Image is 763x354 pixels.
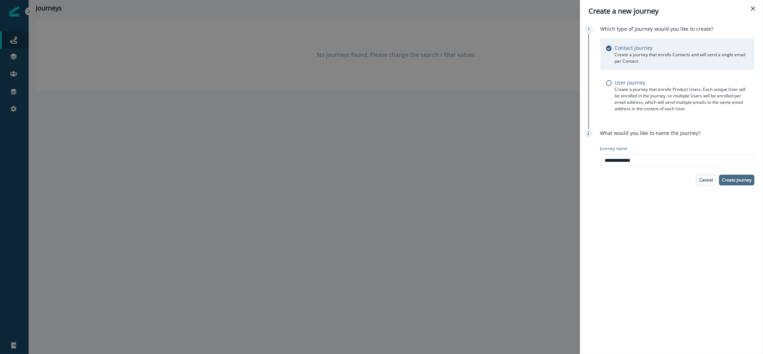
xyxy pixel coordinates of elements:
button: Create journey [719,175,754,185]
p: 1 [588,26,590,33]
p: Which type of Journey would you like to create? [600,25,713,33]
p: Contact journey [615,44,653,52]
p: What would you like to name the journey? [600,129,700,137]
p: Create a journey that enrolls Contacts and will send a single email per Contact. [615,52,749,64]
p: Create a journey that enrolls Product Users. Each unique User will be enrolled in the journey, so... [615,86,749,112]
button: Cancel [696,175,716,185]
p: User journey [615,79,645,86]
p: Create journey [722,178,752,183]
button: Close [747,3,759,14]
p: 2 [587,130,590,137]
div: Create a new journey [589,6,754,16]
p: Journey name [600,145,627,152]
p: Cancel [699,178,713,183]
